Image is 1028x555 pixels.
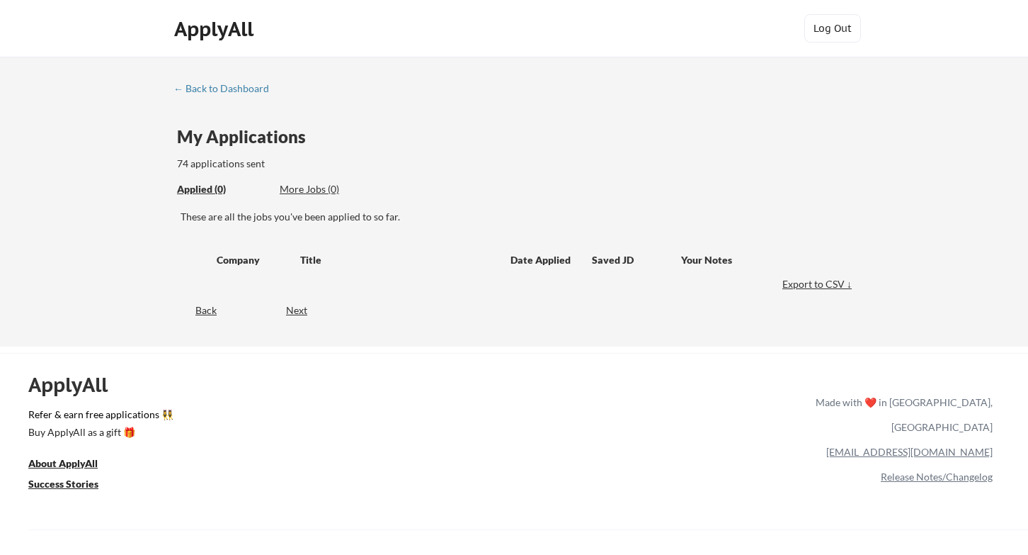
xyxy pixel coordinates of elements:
[681,253,843,267] div: Your Notes
[810,390,993,439] div: Made with ❤️ in [GEOGRAPHIC_DATA], [GEOGRAPHIC_DATA]
[28,476,118,494] a: Success Stories
[28,410,520,425] a: Refer & earn free applications 👯‍♀️
[217,253,287,267] div: Company
[173,83,280,97] a: ← Back to Dashboard
[177,128,317,145] div: My Applications
[181,210,855,224] div: These are all the jobs you've been applied to so far.
[173,303,217,318] div: Back
[510,253,573,267] div: Date Applied
[28,427,170,437] div: Buy ApplyAll as a gift 🎁
[280,182,384,196] div: More Jobs (0)
[28,478,98,490] u: Success Stories
[881,471,993,483] a: Release Notes/Changelog
[177,157,451,171] div: 74 applications sent
[592,247,681,272] div: Saved JD
[177,182,269,197] div: These are all the jobs you've been applied to so far.
[173,84,280,94] div: ← Back to Dashboard
[300,253,497,267] div: Title
[28,425,170,442] a: Buy ApplyAll as a gift 🎁
[177,182,269,196] div: Applied (0)
[28,456,118,473] a: About ApplyAll
[28,373,124,397] div: ApplyAll
[826,446,993,458] a: [EMAIL_ADDRESS][DOMAIN_NAME]
[286,303,324,318] div: Next
[804,14,861,43] button: Log Out
[174,17,258,41] div: ApplyAll
[28,457,98,469] u: About ApplyAll
[280,182,384,197] div: These are job applications we think you'd be a good fit for, but couldn't apply you to automatica...
[782,277,855,291] div: Export to CSV ↓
